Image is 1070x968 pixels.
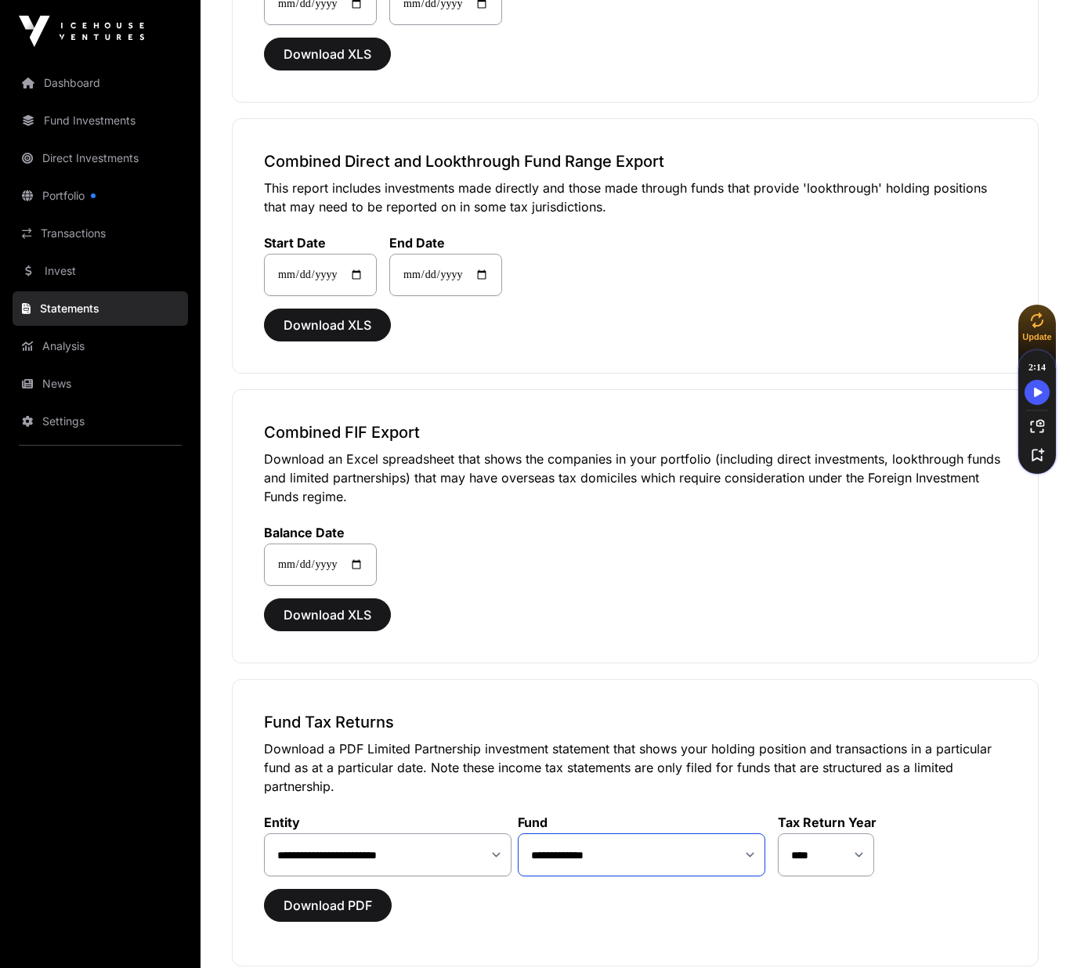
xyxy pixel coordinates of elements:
[778,814,877,830] label: Tax Return Year
[13,329,188,363] a: Analysis
[264,711,1007,733] h3: Fund Tax Returns
[264,235,377,251] label: Start Date
[13,179,188,213] a: Portfolio
[264,309,391,341] button: Download XLS
[264,38,391,70] button: Download XLS
[13,291,188,326] a: Statements
[19,16,144,47] img: Icehouse Ventures Logo
[992,893,1070,968] iframe: Chat Widget
[389,235,502,251] label: End Date
[264,814,512,830] label: Entity
[264,739,1007,796] p: Download a PDF Limited Partnership investment statement that shows your holding position and tran...
[13,141,188,175] a: Direct Investments
[518,814,765,830] label: Fund
[13,254,188,288] a: Invest
[13,103,188,138] a: Fund Investments
[13,66,188,100] a: Dashboard
[264,179,1007,216] p: This report includes investments made directly and those made through funds that provide 'lookthr...
[264,525,377,540] label: Balance Date
[264,450,1007,506] p: Download an Excel spreadsheet that shows the companies in your portfolio (including direct invest...
[264,150,1007,172] h3: Combined Direct and Lookthrough Fund Range Export
[284,605,371,624] span: Download XLS
[284,316,371,334] span: Download XLS
[264,421,1007,443] h3: Combined FIF Export
[13,216,188,251] a: Transactions
[284,896,372,915] span: Download PDF
[264,598,391,631] button: Download XLS
[264,889,392,922] button: Download PDF
[284,45,371,63] span: Download XLS
[13,404,188,439] a: Settings
[13,367,188,401] a: News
